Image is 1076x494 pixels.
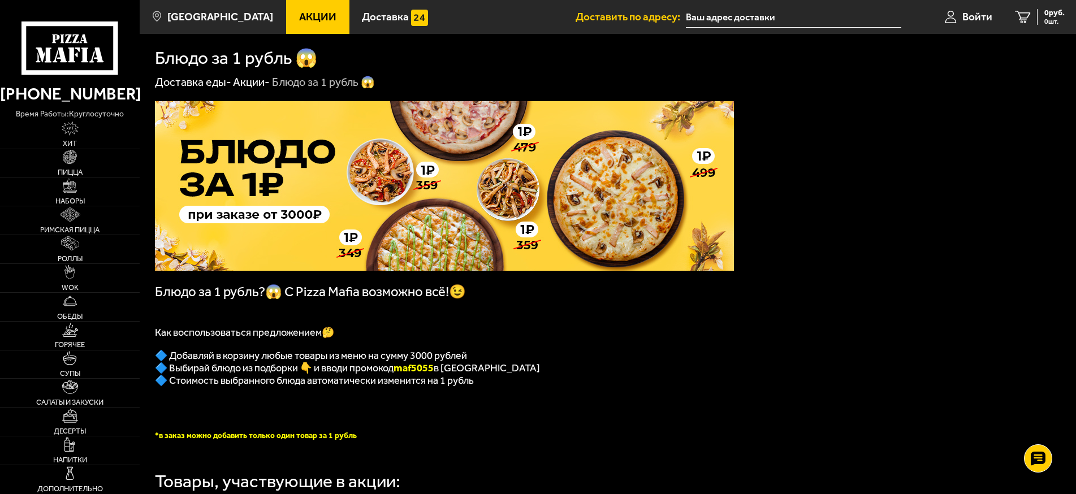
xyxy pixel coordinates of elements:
span: Римская пицца [40,226,100,233]
span: 🔷 Стоимость выбранного блюда автоматически изменится на 1 рубль [155,374,474,387]
img: 15daf4d41897b9f0e9f617042186c801.svg [411,10,428,27]
span: Десерты [54,427,86,435]
span: Салаты и закуски [36,398,103,406]
a: Доставка еды- [155,75,231,89]
span: Доставка [362,11,409,22]
span: Дополнительно [37,485,103,492]
span: [GEOGRAPHIC_DATA] [167,11,273,22]
b: maf5055 [394,362,434,374]
input: Ваш адрес доставки [686,7,901,28]
span: Напитки [53,456,87,463]
span: Акции [299,11,336,22]
span: Войти [962,11,992,22]
span: Пицца [58,168,83,176]
span: Блюдо за 1 рубль?😱 [155,284,284,300]
span: 🔷 Добавляй в корзину любые товары из меню на сумму 3000 рублей [155,349,467,362]
span: 0 руб. [1044,9,1065,17]
span: Обеды [57,313,83,320]
h1: Блюдо за 1 рубль 😱 [155,49,318,67]
span: Хит [63,140,77,147]
span: Доставить по адресу: [576,11,686,22]
span: Как воспользоваться предложением🤔 [155,326,334,339]
span: Горячее [55,341,85,348]
span: Наборы [55,197,85,205]
span: Супы [60,370,80,377]
div: Товары, участвующие в акции: [155,473,400,491]
div: Блюдо за 1 рубль 😱 [272,75,375,90]
a: Акции- [233,75,270,89]
span: WOK [62,284,79,291]
span: 0 шт. [1044,18,1065,25]
b: *в заказ можно добавить только один товар за 1 рубль [155,431,357,440]
img: 1024x1024 [155,101,734,271]
span: С Pizza Mafia возможно всё!😉 [284,284,466,300]
span: Роллы [58,255,83,262]
span: 🔷 Выбирай блюдо из подборки 👇 и вводи промокод в [GEOGRAPHIC_DATA] [155,362,540,374]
